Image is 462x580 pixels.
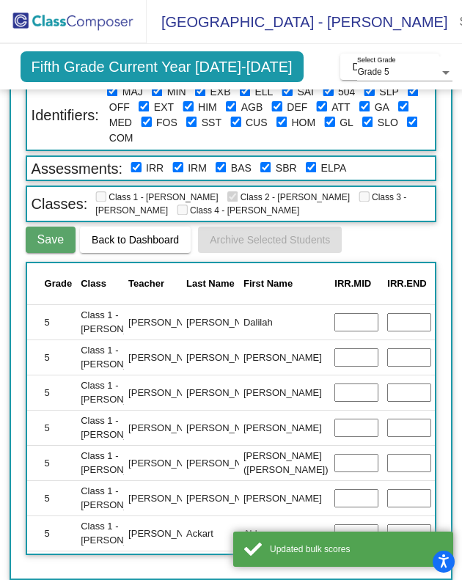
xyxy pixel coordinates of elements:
[146,161,164,176] label: iReady Reading Diagnostic
[239,410,333,445] td: [PERSON_NAME]
[239,339,333,375] td: [PERSON_NAME]
[26,227,76,253] button: Save
[182,375,269,410] td: [PERSON_NAME]
[167,84,186,100] label: Minor Behavior
[375,100,389,115] label: Guardian Angel
[334,278,371,289] span: IRR.MID
[357,67,389,77] span: Grade 5
[186,276,265,291] div: Last Name
[124,445,211,480] td: [PERSON_NAME]
[287,100,307,115] label: Defiant
[76,339,164,375] td: Class 1 - [PERSON_NAME]
[27,515,77,551] td: 5
[124,375,211,410] td: [PERSON_NAME]
[227,192,350,202] span: Class 2 - [PERSON_NAME]
[124,410,211,445] td: [PERSON_NAME]
[80,227,191,253] button: Back to Dashboard
[270,543,442,556] div: Updated bulk scores
[76,445,164,480] td: Class 1 - [PERSON_NAME]
[210,84,230,100] label: Extreme Behavior
[182,339,269,375] td: [PERSON_NAME]
[154,100,174,115] label: Excessive Talking
[387,278,426,289] span: IRR.END
[177,205,299,216] span: Class 4 - [PERSON_NAME]
[76,375,164,410] td: Class 1 - [PERSON_NAME]
[27,304,77,339] td: 5
[124,480,211,515] td: [PERSON_NAME]
[338,84,355,100] label: 504 Plan
[27,339,77,375] td: 5
[109,115,132,131] label: Medical Concerns (i.e. allergy, asthma)
[186,276,235,291] div: Last Name
[124,339,211,375] td: [PERSON_NAME]
[239,304,333,339] td: Dalilah
[246,115,268,131] label: Custody Concerns
[21,51,304,82] span: Fifth Grade Current Year [DATE]-[DATE]
[122,84,143,100] label: Major Behavior
[378,115,398,131] label: Slow Worker
[182,410,269,445] td: [PERSON_NAME]
[243,276,329,291] div: First Name
[27,158,127,179] span: Assessments:
[292,115,316,131] label: Homeless / Doubled Up
[239,480,333,515] td: [PERSON_NAME]
[231,161,252,176] label: BAS Instructional Level
[340,54,439,80] button: Digital Data Wall
[27,480,77,515] td: 5
[81,276,106,291] div: Class
[92,234,179,246] span: Back to Dashboard
[76,410,164,445] td: Class 1 - [PERSON_NAME]
[27,375,77,410] td: 5
[27,263,77,304] th: Grade
[198,227,342,253] button: Archive Selected Students
[128,276,164,291] div: Teacher
[76,480,164,515] td: Class 1 - [PERSON_NAME]
[27,410,77,445] td: 5
[254,84,273,100] label: English Language Learner
[239,445,333,480] td: [PERSON_NAME] ([PERSON_NAME])
[124,515,211,551] td: [PERSON_NAME]
[352,61,428,73] span: Digital Data Wall
[182,515,269,551] td: Ackart
[340,115,353,131] label: Wears Glasses
[243,276,293,291] div: First Name
[95,192,218,202] span: Class 1 - [PERSON_NAME]
[202,115,221,131] label: SST In Progress or Needed
[182,480,269,515] td: [PERSON_NAME]
[276,161,297,176] label: SAEBRS
[147,10,447,34] span: [GEOGRAPHIC_DATA] - [PERSON_NAME]
[241,100,263,115] label: Aggressive Behavior
[156,115,177,131] label: Foster
[128,276,207,291] div: Teacher
[27,445,77,480] td: 5
[182,445,269,480] td: [PERSON_NAME]
[27,194,92,214] span: Classes:
[297,84,314,100] label: Individualized Education Plan
[76,304,164,339] td: Class 1 - [PERSON_NAME]
[27,105,103,125] span: Identifiers:
[182,304,269,339] td: [PERSON_NAME]
[109,131,133,146] label: Combo Class
[109,100,130,115] label: Off Task
[210,234,330,246] span: Archive Selected Students
[239,515,333,551] td: Abby
[76,515,164,551] td: Class 1 - [PERSON_NAME]
[239,375,333,410] td: [PERSON_NAME]
[321,161,347,176] label: ELPAC
[188,161,207,176] label: iReady Math Diagnostic
[37,233,64,246] span: Save
[124,304,211,339] td: [PERSON_NAME]
[198,100,217,115] label: High maintenence
[331,100,350,115] label: Attendance Concerns
[81,276,159,291] div: Class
